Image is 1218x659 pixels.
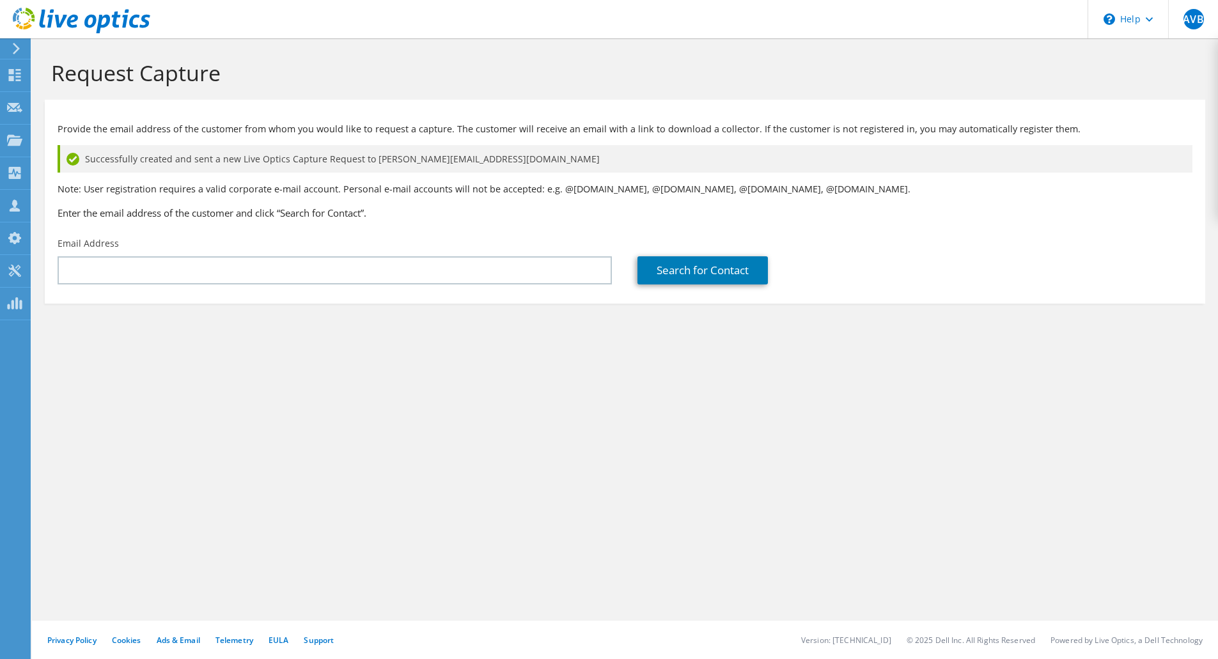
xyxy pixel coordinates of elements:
[1183,9,1204,29] span: AVB
[58,237,119,250] label: Email Address
[907,635,1035,646] li: © 2025 Dell Inc. All Rights Reserved
[215,635,253,646] a: Telemetry
[85,152,600,166] span: Successfully created and sent a new Live Optics Capture Request to [PERSON_NAME][EMAIL_ADDRESS][D...
[269,635,288,646] a: EULA
[58,122,1192,136] p: Provide the email address of the customer from whom you would like to request a capture. The cust...
[112,635,141,646] a: Cookies
[1050,635,1203,646] li: Powered by Live Optics, a Dell Technology
[1104,13,1115,25] svg: \n
[637,256,768,284] a: Search for Contact
[304,635,334,646] a: Support
[58,182,1192,196] p: Note: User registration requires a valid corporate e-mail account. Personal e-mail accounts will ...
[801,635,891,646] li: Version: [TECHNICAL_ID]
[51,59,1192,86] h1: Request Capture
[47,635,97,646] a: Privacy Policy
[58,206,1192,220] h3: Enter the email address of the customer and click “Search for Contact”.
[157,635,200,646] a: Ads & Email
